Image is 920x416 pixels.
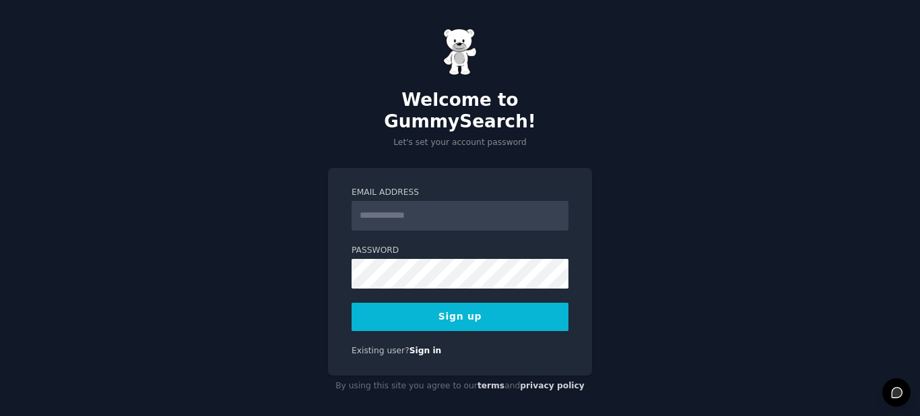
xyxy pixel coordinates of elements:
[352,346,409,355] span: Existing user?
[352,303,568,331] button: Sign up
[520,381,585,390] a: privacy policy
[328,137,592,149] p: Let's set your account password
[478,381,504,390] a: terms
[328,90,592,132] h2: Welcome to GummySearch!
[352,245,568,257] label: Password
[409,346,442,355] a: Sign in
[352,187,568,199] label: Email Address
[443,28,477,76] img: Gummy Bear
[328,376,592,397] div: By using this site you agree to our and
